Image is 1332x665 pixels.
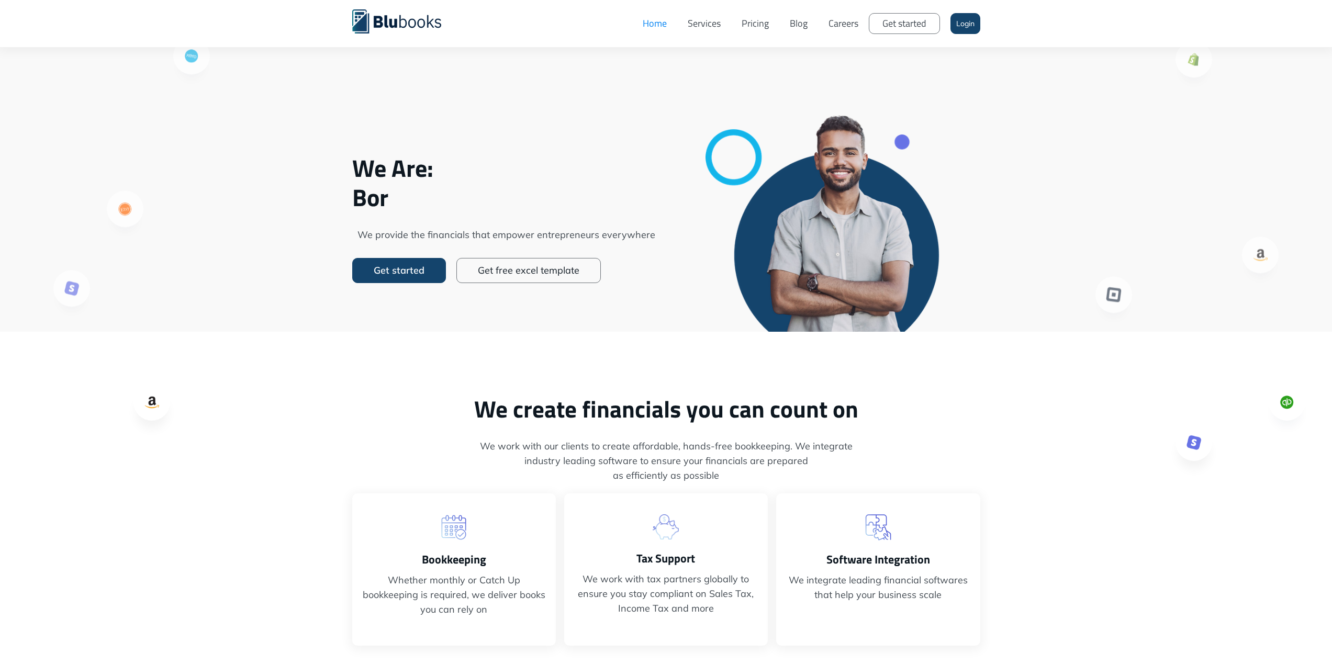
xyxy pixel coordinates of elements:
h3: Software Integration [787,551,969,568]
a: Services [677,8,731,39]
span: We Are: [352,153,661,183]
p: Whether monthly or Catch Up bookkeeping is required, we deliver books you can rely on [363,573,545,617]
h3: Tax Support [575,550,757,567]
span: industry leading software to ensure your financials are prepared [352,454,980,468]
h2: We create financials you can count on [352,395,980,423]
a: Blog [779,8,818,39]
a: Get started [869,13,940,34]
p: We integrate leading financial softwares that help your business scale [787,573,969,602]
p: We work with tax partners globally to ensure you stay compliant on Sales Tax, Income Tax and more [575,572,757,616]
span: We work with our clients to create affordable, hands-free bookkeeping. We integrate [352,439,980,454]
a: Get free excel template [456,258,601,283]
a: Home [632,8,677,39]
a: Get started [352,258,446,283]
span: Bor [352,183,661,212]
h3: Bookkeeping [363,551,545,568]
a: Pricing [731,8,779,39]
a: Login [950,13,980,34]
a: Careers [818,8,869,39]
a: home [352,8,457,33]
span: as efficiently as possible [352,468,980,483]
span: We provide the financials that empower entrepreneurs everywhere [352,228,661,242]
